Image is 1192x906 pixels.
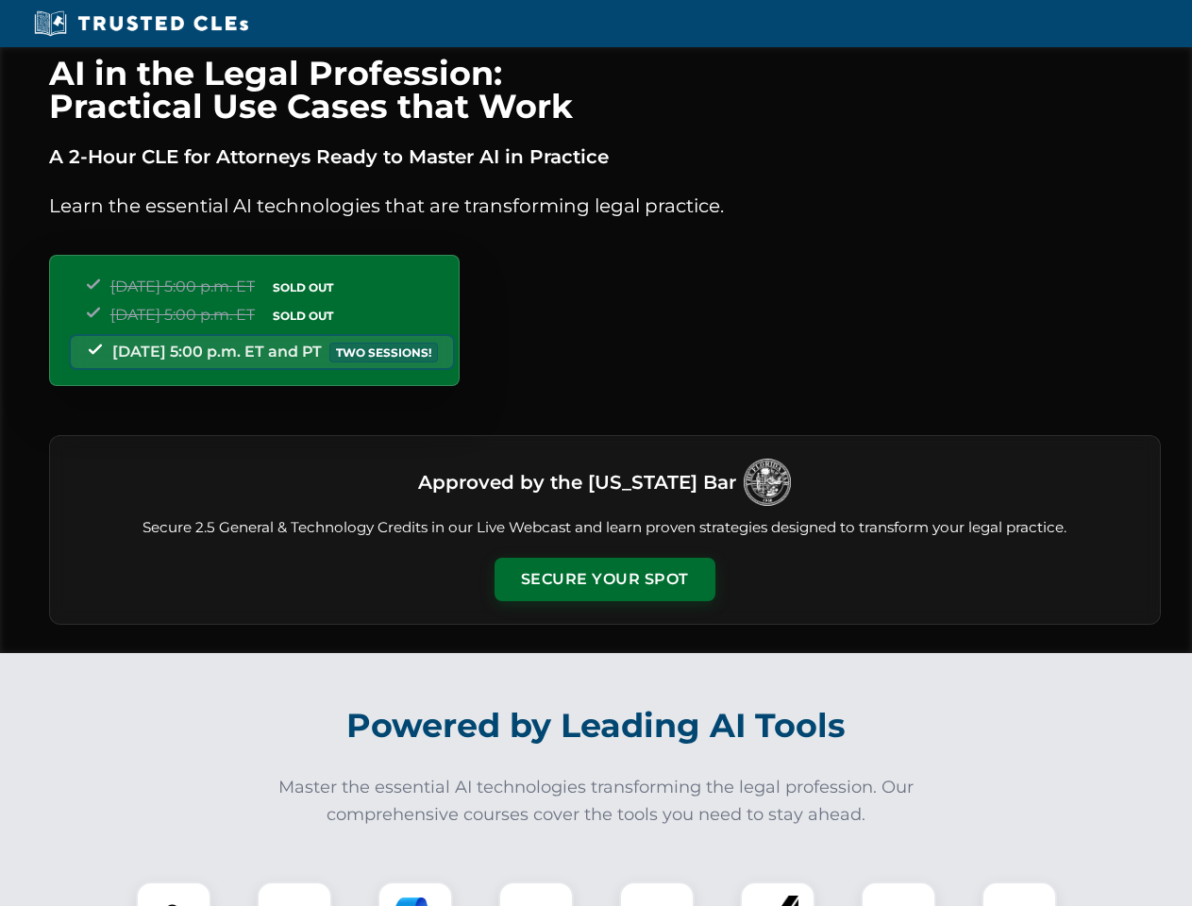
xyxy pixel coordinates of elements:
span: SOLD OUT [266,306,340,326]
h1: AI in the Legal Profession: Practical Use Cases that Work [49,57,1161,123]
button: Secure Your Spot [495,558,715,601]
h2: Powered by Leading AI Tools [74,693,1119,759]
img: Logo [744,459,791,506]
img: Trusted CLEs [28,9,254,38]
h3: Approved by the [US_STATE] Bar [418,465,736,499]
p: Master the essential AI technologies transforming the legal profession. Our comprehensive courses... [266,774,927,829]
span: [DATE] 5:00 p.m. ET [110,277,255,295]
p: Secure 2.5 General & Technology Credits in our Live Webcast and learn proven strategies designed ... [73,517,1137,539]
span: [DATE] 5:00 p.m. ET [110,306,255,324]
p: Learn the essential AI technologies that are transforming legal practice. [49,191,1161,221]
p: A 2-Hour CLE for Attorneys Ready to Master AI in Practice [49,142,1161,172]
span: SOLD OUT [266,277,340,297]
